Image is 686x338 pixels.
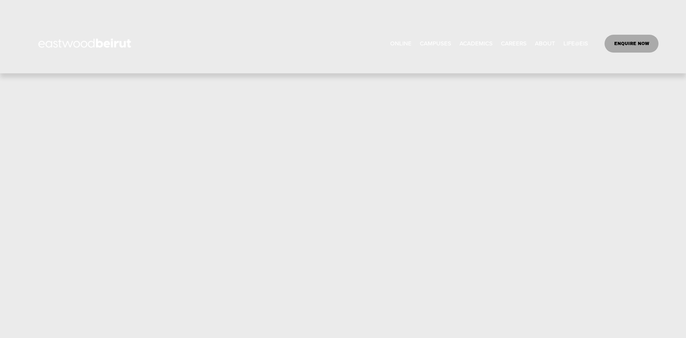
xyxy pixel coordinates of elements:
[563,38,588,49] a: folder dropdown
[563,38,588,49] span: LIFE@EIS
[605,35,658,53] a: ENQUIRE NOW
[390,38,412,49] a: ONLINE
[459,38,493,49] span: ACADEMICS
[420,38,451,49] a: folder dropdown
[535,38,555,49] a: folder dropdown
[459,38,493,49] a: folder dropdown
[501,38,527,49] a: CAREERS
[28,25,144,62] img: EastwoodIS Global Site
[420,38,451,49] span: CAMPUSES
[535,38,555,49] span: ABOUT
